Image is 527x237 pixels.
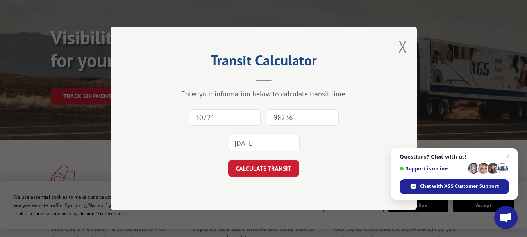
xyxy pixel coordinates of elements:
[189,110,261,126] input: Origin Zip
[502,152,512,161] span: Close chat
[400,166,465,172] span: Support is online
[267,110,339,126] input: Dest. Zip
[398,36,407,57] button: Close modal
[228,135,300,152] input: Tender Date
[420,183,499,190] span: Chat with XGS Customer Support
[150,90,378,99] div: Enter your information below to calculate transit time.
[150,55,378,70] h2: Transit Calculator
[228,161,299,177] button: CALCULATE TRANSIT
[494,206,518,229] div: Open chat
[400,179,509,194] div: Chat with XGS Customer Support
[400,154,509,160] span: Questions? Chat with us!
